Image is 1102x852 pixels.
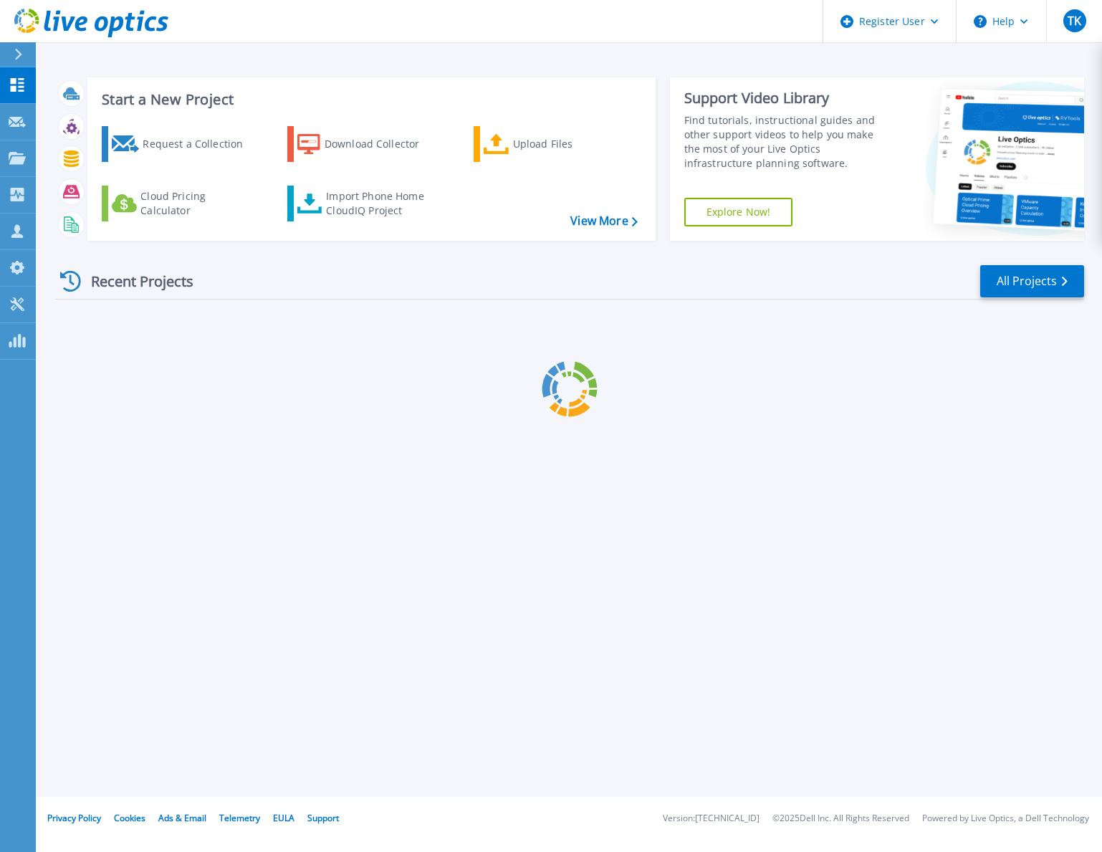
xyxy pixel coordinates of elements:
a: Download Collector [287,126,447,162]
li: Powered by Live Optics, a Dell Technology [922,814,1089,823]
li: © 2025 Dell Inc. All Rights Reserved [772,814,909,823]
a: EULA [273,812,294,824]
a: View More [570,214,637,228]
a: Cloud Pricing Calculator [102,186,262,221]
a: Explore Now! [684,198,793,226]
h3: Start a New Project [102,92,637,107]
div: Find tutorials, instructional guides and other support videos to help you make the most of your L... [684,113,893,171]
a: Privacy Policy [47,812,101,824]
div: Upload Files [513,130,628,158]
div: Download Collector [325,130,439,158]
li: Version: [TECHNICAL_ID] [663,814,760,823]
a: Support [307,812,339,824]
div: Cloud Pricing Calculator [140,189,255,218]
a: Request a Collection [102,126,262,162]
div: Recent Projects [55,264,213,299]
span: TK [1068,15,1081,27]
div: Import Phone Home CloudIQ Project [326,189,438,218]
a: Telemetry [219,812,260,824]
a: Cookies [114,812,145,824]
div: Request a Collection [143,130,257,158]
a: Upload Files [474,126,633,162]
a: Ads & Email [158,812,206,824]
div: Support Video Library [684,89,893,107]
a: All Projects [980,265,1084,297]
